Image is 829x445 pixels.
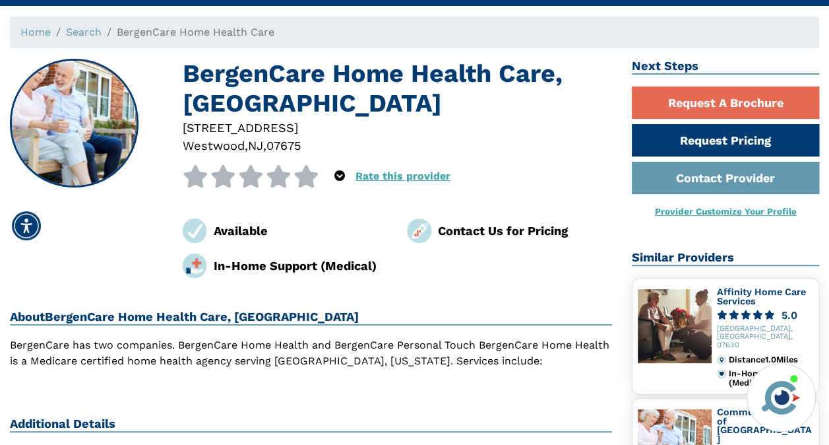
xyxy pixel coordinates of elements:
[11,60,138,187] img: BergenCare Home Health Care, Westwood NJ
[183,139,245,153] span: Westwood
[717,407,812,444] a: Community Hospice of [GEOGRAPHIC_DATA]
[717,369,726,378] img: primary.svg
[632,124,819,156] a: Request Pricing
[632,162,819,194] a: Contact Provider
[10,310,612,325] h2: About BergenCare Home Health Care, [GEOGRAPHIC_DATA]
[117,26,274,38] span: BergenCare Home Health Care
[214,257,388,275] div: In-Home Support (Medical)
[12,211,41,240] div: Accessibility Menu
[729,369,813,388] div: In-Home Support (Medical)
[729,355,813,364] div: Distance 1.0 Miles
[10,337,612,369] p: BergenCare has two companies. BergenCare Home Health and BergenCare Personal Touch BergenCare Hom...
[10,17,819,48] nav: breadcrumb
[248,139,263,153] span: NJ
[263,139,266,153] span: ,
[758,375,803,420] img: avatar
[66,26,102,38] a: Search
[266,137,301,154] div: 07675
[183,59,612,119] h1: BergenCare Home Health Care, [GEOGRAPHIC_DATA]
[632,59,819,75] h2: Next Steps
[183,119,612,137] div: [STREET_ADDRESS]
[20,26,51,38] a: Home
[717,355,726,364] img: distance.svg
[438,222,612,240] div: Contact Us for Pricing
[214,222,388,240] div: Available
[10,417,612,432] h2: Additional Details
[355,170,450,182] a: Rate this provider
[245,139,248,153] span: ,
[568,176,816,355] iframe: iframe
[632,86,819,119] a: Request A Brochure
[334,165,345,188] div: Popover trigger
